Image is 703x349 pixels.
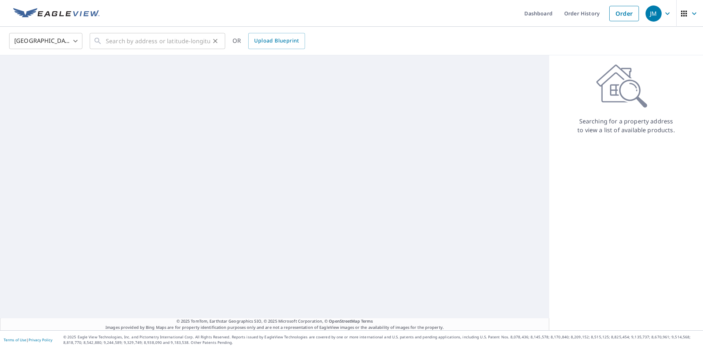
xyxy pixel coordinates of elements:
p: © 2025 Eagle View Technologies, Inc. and Pictometry International Corp. All Rights Reserved. Repo... [63,334,699,345]
p: | [4,338,52,342]
a: Order [609,6,639,21]
p: Searching for a property address to view a list of available products. [577,117,675,134]
a: OpenStreetMap [329,318,360,324]
div: OR [233,33,305,49]
a: Terms [361,318,373,324]
img: EV Logo [13,8,100,19]
a: Terms of Use [4,337,26,342]
button: Clear [210,36,220,46]
a: Upload Blueprint [248,33,305,49]
div: [GEOGRAPHIC_DATA] [9,31,82,51]
span: © 2025 TomTom, Earthstar Geographics SIO, © 2025 Microsoft Corporation, © [176,318,373,324]
div: JM [646,5,662,22]
a: Privacy Policy [29,337,52,342]
input: Search by address or latitude-longitude [106,31,210,51]
span: Upload Blueprint [254,36,299,45]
